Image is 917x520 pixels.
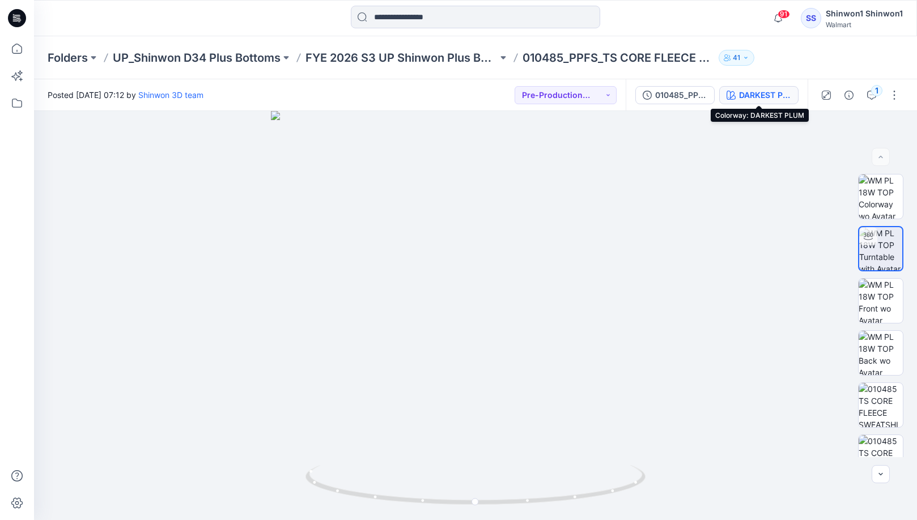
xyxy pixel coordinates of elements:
a: Shinwon 3D team [138,90,203,100]
button: 010485_PPFS_TS CORE SWEATSHIRT [635,86,715,104]
a: FYE 2026 S3 UP Shinwon Plus Bottoms [305,50,498,66]
a: Folders [48,50,88,66]
img: WM PL 18W TOP Turntable with Avatar [859,227,902,270]
div: Walmart [826,20,903,29]
p: 41 [733,52,740,64]
div: 010485_PPFS_TS CORE SWEATSHIRT [655,89,707,101]
img: WM PL 18W TOP Front wo Avatar [859,279,903,323]
div: Shinwon1 Shinwon1 [826,7,903,20]
div: SS [801,8,821,28]
div: 1 [871,85,882,96]
img: WM PL 18W TOP Colorway wo Avatar [859,174,903,219]
button: 1 [863,86,881,104]
img: 010485 TS CORE FLEECE SWEATSHIRT 3D PPFS (2) [859,435,903,479]
img: 010485 TS CORE FLEECE SWEATSHIRT 3D PPFS (1) [859,383,903,427]
img: WM PL 18W TOP Back wo Avatar [859,331,903,375]
span: Posted [DATE] 07:12 by [48,89,203,101]
p: 010485_PPFS_TS CORE FLEECE SWEATSHIRT [523,50,715,66]
a: UP_Shinwon D34 Plus Bottoms [113,50,281,66]
div: DARKEST PLUM [739,89,791,101]
button: Details [840,86,858,104]
button: 41 [719,50,754,66]
button: DARKEST PLUM [719,86,799,104]
span: 91 [778,10,790,19]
